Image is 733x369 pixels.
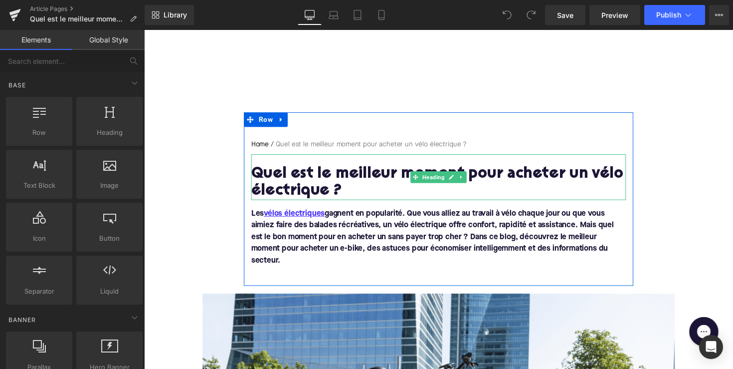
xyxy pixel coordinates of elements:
[709,5,729,25] button: More
[699,335,723,359] div: Open Intercom Messenger
[644,5,705,25] button: Publish
[110,139,494,174] h1: Quel est le meilleur moment pour acheter un vélo électrique ?
[164,10,187,19] span: Library
[656,11,681,19] span: Publish
[557,10,573,20] span: Save
[128,112,135,123] span: /
[553,291,593,328] iframe: Gorgias live chat messenger
[79,286,140,297] span: Liquid
[497,5,517,25] button: Undo
[283,145,310,157] span: Heading
[298,5,322,25] a: Desktop
[123,182,185,194] a: vélos électriques
[79,180,140,191] span: Image
[115,84,134,99] span: Row
[320,145,331,157] a: Expand / Collapse
[346,5,369,25] a: Tablet
[134,84,147,99] a: Expand / Collapse
[322,5,346,25] a: Laptop
[110,184,481,240] font: Les gagnent en popularité. Que vous alliez au travail à vélo chaque jour ou que vous aimiez faire...
[9,286,69,297] span: Separator
[30,15,126,23] span: Quel est le meilleur moment pour acheter un vélo électrique ?
[9,180,69,191] span: Text Block
[79,127,140,138] span: Heading
[9,233,69,244] span: Icon
[7,315,37,325] span: Banner
[79,233,140,244] span: Button
[521,5,541,25] button: Redo
[369,5,393,25] a: Mobile
[110,112,128,123] a: Home
[9,127,69,138] span: Row
[145,5,194,25] a: New Library
[72,30,145,50] a: Global Style
[110,112,494,127] nav: breadcrumbs
[601,10,628,20] span: Preview
[30,5,145,13] a: Article Pages
[7,80,27,90] span: Base
[589,5,640,25] a: Preview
